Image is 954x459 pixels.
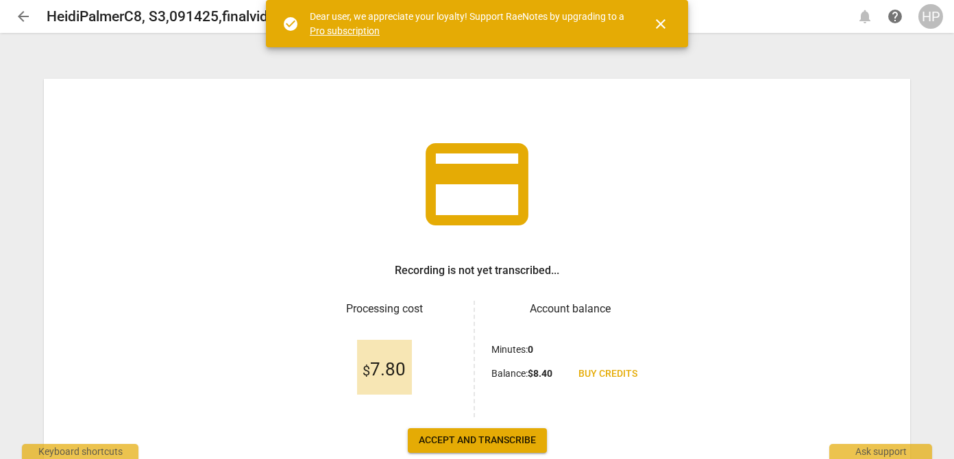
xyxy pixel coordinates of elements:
h2: HeidiPalmerC8, S3,091425,finalvideo [47,8,284,25]
span: $ [363,362,370,379]
span: Accept and transcribe [419,434,536,447]
p: Minutes : [491,343,533,357]
button: Close [644,8,677,40]
h3: Processing cost [306,301,463,317]
div: Keyboard shortcuts [22,444,138,459]
div: Dear user, we appreciate your loyalty! Support RaeNotes by upgrading to a [310,10,628,38]
b: 0 [528,344,533,355]
span: help [887,8,903,25]
h3: Account balance [491,301,648,317]
a: Help [883,4,907,29]
span: credit_card [415,123,539,246]
span: check_circle [282,16,299,32]
a: Buy credits [567,362,648,386]
span: close [652,16,669,32]
button: Accept and transcribe [408,428,547,453]
a: Pro subscription [310,25,380,36]
span: 7.80 [363,360,406,380]
span: Buy credits [578,367,637,381]
div: Ask support [829,444,932,459]
h3: Recording is not yet transcribed... [395,262,559,279]
p: Balance : [491,367,552,381]
b: $ 8.40 [528,368,552,379]
span: arrow_back [15,8,32,25]
button: HP [918,4,943,29]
